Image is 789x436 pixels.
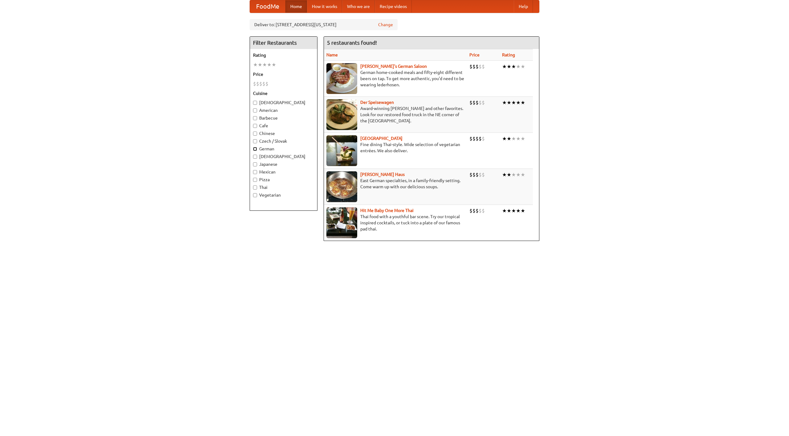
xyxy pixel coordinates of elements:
label: Vegetarian [253,192,314,198]
li: $ [476,63,479,70]
input: Cafe [253,124,257,128]
label: Chinese [253,130,314,137]
label: Mexican [253,169,314,175]
a: Who we are [342,0,375,13]
li: ★ [258,61,262,68]
li: ★ [502,99,507,106]
li: ★ [516,135,521,142]
li: $ [479,207,482,214]
li: ★ [502,171,507,178]
li: $ [476,99,479,106]
a: [PERSON_NAME] Haus [360,172,405,177]
li: ★ [516,63,521,70]
a: Rating [502,52,515,57]
input: Thai [253,185,257,189]
li: ★ [516,207,521,214]
li: $ [472,99,476,106]
li: $ [262,80,265,87]
li: $ [476,207,479,214]
label: Cafe [253,123,314,129]
li: $ [472,135,476,142]
li: ★ [507,135,511,142]
li: $ [482,135,485,142]
li: $ [469,135,472,142]
li: $ [479,135,482,142]
img: esthers.jpg [326,63,357,94]
label: German [253,146,314,152]
a: Hit Me Baby One More Thai [360,208,414,213]
li: $ [256,80,259,87]
li: $ [469,99,472,106]
a: [GEOGRAPHIC_DATA] [360,136,403,141]
li: ★ [507,171,511,178]
li: $ [482,171,485,178]
li: $ [482,63,485,70]
a: How it works [307,0,342,13]
li: $ [253,80,256,87]
h4: Filter Restaurants [250,37,317,49]
p: Fine dining Thai-style. Wide selection of vegetarian entrées. We also deliver. [326,141,464,154]
ng-pluralize: 5 restaurants found! [327,40,377,46]
li: ★ [521,135,525,142]
label: Pizza [253,177,314,183]
li: ★ [507,207,511,214]
li: ★ [502,207,507,214]
h5: Price [253,71,314,77]
a: Change [378,22,393,28]
input: Chinese [253,132,257,136]
img: babythai.jpg [326,207,357,238]
label: American [253,107,314,113]
p: German home-cooked meals and fifty-eight different beers on tap. To get more authentic, you'd nee... [326,69,464,88]
li: $ [259,80,262,87]
p: Award-winning [PERSON_NAME] and other favorites. Look for our restored food truck in the NE corne... [326,105,464,124]
input: [DEMOGRAPHIC_DATA] [253,155,257,159]
input: [DEMOGRAPHIC_DATA] [253,101,257,105]
li: ★ [521,99,525,106]
input: Pizza [253,178,257,182]
p: Thai food with a youthful bar scene. Try our tropical inspired cocktails, or tuck into a plate of... [326,214,464,232]
li: $ [472,171,476,178]
li: ★ [507,63,511,70]
li: ★ [502,63,507,70]
li: $ [479,171,482,178]
a: [PERSON_NAME]'s German Saloon [360,64,427,69]
a: Recipe videos [375,0,412,13]
a: Der Speisewagen [360,100,394,105]
a: FoodMe [250,0,285,13]
input: German [253,147,257,151]
li: ★ [267,61,272,68]
label: Thai [253,184,314,190]
li: $ [479,63,482,70]
li: ★ [511,63,516,70]
li: $ [265,80,268,87]
h5: Rating [253,52,314,58]
label: [DEMOGRAPHIC_DATA] [253,153,314,160]
li: ★ [511,207,516,214]
li: ★ [502,135,507,142]
img: kohlhaus.jpg [326,171,357,202]
li: $ [469,63,472,70]
label: Japanese [253,161,314,167]
li: $ [472,207,476,214]
label: Czech / Slovak [253,138,314,144]
li: $ [469,171,472,178]
li: ★ [511,171,516,178]
li: ★ [521,63,525,70]
li: $ [472,63,476,70]
a: Name [326,52,338,57]
a: Home [285,0,307,13]
li: ★ [507,99,511,106]
input: Japanese [253,162,257,166]
h5: Cuisine [253,90,314,96]
li: ★ [253,61,258,68]
li: $ [476,135,479,142]
a: Help [514,0,533,13]
li: ★ [516,99,521,106]
li: ★ [521,207,525,214]
p: East German specialties, in a family-friendly setting. Come warm up with our delicious soups. [326,177,464,190]
li: ★ [272,61,276,68]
